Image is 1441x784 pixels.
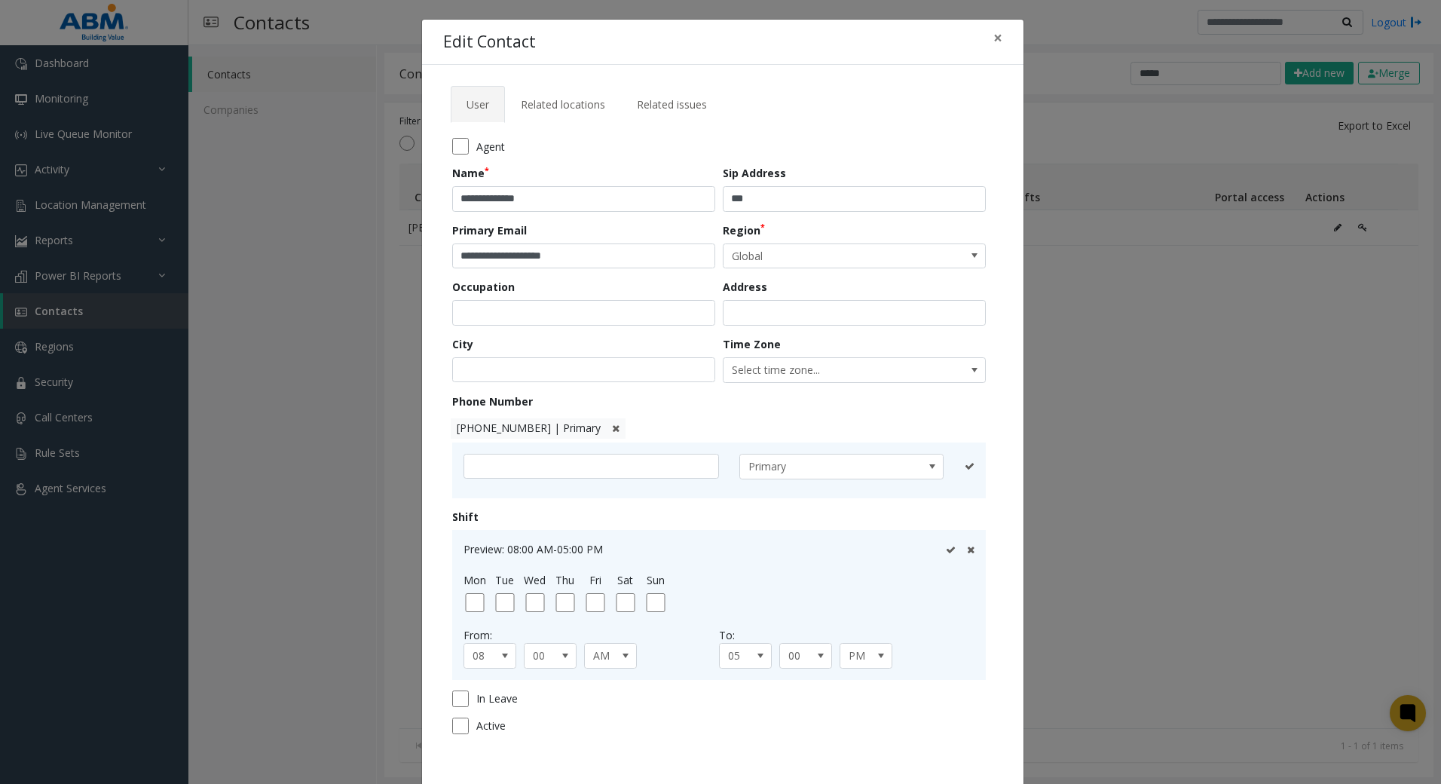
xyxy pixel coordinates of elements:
[457,421,601,435] span: [PHONE_NUMBER] | Primary
[452,165,489,181] label: Name
[464,627,719,643] div: From:
[467,97,489,112] span: User
[637,97,707,112] span: Related issues
[780,644,821,668] span: 00
[524,572,546,588] label: Wed
[452,336,473,352] label: City
[740,455,902,479] span: Primary
[724,244,933,268] span: Global
[452,279,515,295] label: Occupation
[525,644,565,668] span: 00
[840,644,881,668] span: PM
[993,27,1002,48] span: ×
[451,86,995,112] ul: Tabs
[464,542,603,556] span: Preview: 08:00 AM-05:00 PM
[495,572,514,588] label: Tue
[723,165,786,181] label: Sip Address
[464,644,505,668] span: 08
[724,358,933,382] span: Select time zone...
[452,509,479,525] label: Shift
[723,222,765,238] label: Region
[723,279,767,295] label: Address
[452,394,533,409] label: Phone Number
[464,572,486,588] label: Mon
[723,336,781,352] label: Time Zone
[443,30,536,54] h4: Edit Contact
[585,644,626,668] span: AM
[617,572,633,588] label: Sat
[719,627,974,643] div: To:
[476,139,505,155] span: Agent
[589,572,601,588] label: Fri
[983,20,1013,57] button: Close
[476,718,506,733] span: Active
[647,572,665,588] label: Sun
[555,572,574,588] label: Thu
[720,644,760,668] span: 05
[452,222,527,238] label: Primary Email
[521,97,605,112] span: Related locations
[476,691,518,706] span: In Leave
